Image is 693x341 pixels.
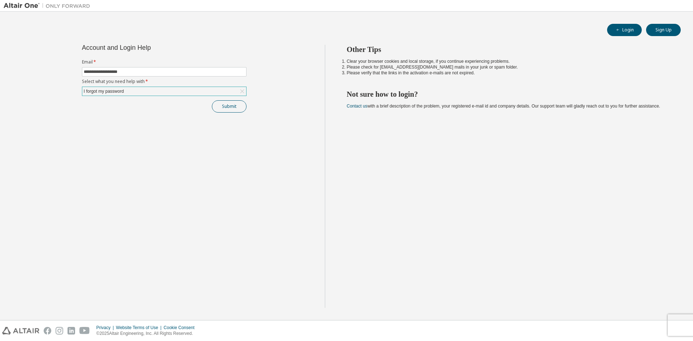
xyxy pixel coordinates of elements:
[347,104,660,109] span: with a brief description of the problem, your registered e-mail id and company details. Our suppo...
[116,325,164,331] div: Website Terms of Use
[347,70,668,76] li: Please verify that the links in the activation e-mails are not expired.
[347,64,668,70] li: Please check for [EMAIL_ADDRESS][DOMAIN_NAME] mails in your junk or spam folder.
[4,2,94,9] img: Altair One
[44,327,51,335] img: facebook.svg
[164,325,199,331] div: Cookie Consent
[82,59,247,65] label: Email
[347,89,668,99] h2: Not sure how to login?
[607,24,642,36] button: Login
[83,87,125,95] div: I forgot my password
[96,325,116,331] div: Privacy
[82,79,247,84] label: Select what you need help with
[347,58,668,64] li: Clear your browser cookies and local storage, if you continue experiencing problems.
[56,327,63,335] img: instagram.svg
[96,331,199,337] p: © 2025 Altair Engineering, Inc. All Rights Reserved.
[67,327,75,335] img: linkedin.svg
[2,327,39,335] img: altair_logo.svg
[79,327,90,335] img: youtube.svg
[212,100,247,113] button: Submit
[646,24,681,36] button: Sign Up
[347,45,668,54] h2: Other Tips
[347,104,367,109] a: Contact us
[82,45,214,51] div: Account and Login Help
[82,87,246,96] div: I forgot my password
